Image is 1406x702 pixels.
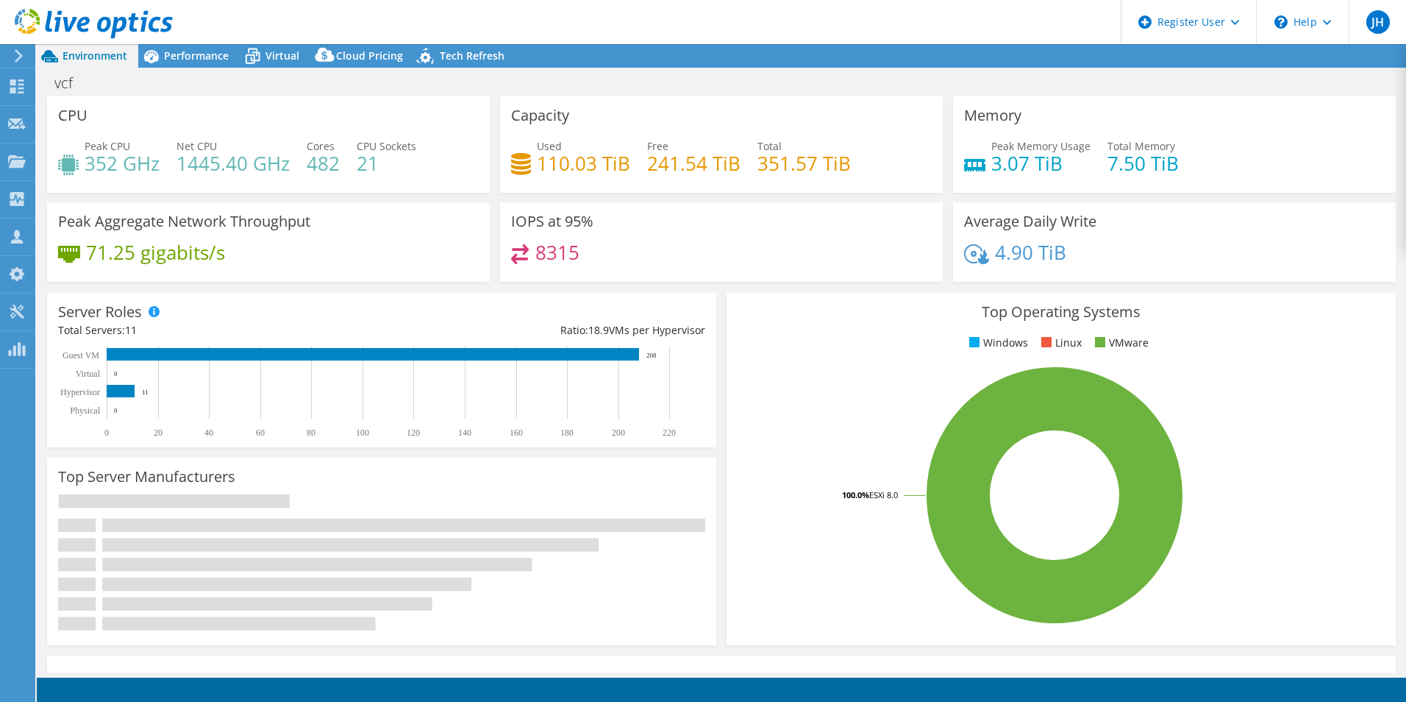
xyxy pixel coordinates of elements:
h4: 1445.40 GHz [176,155,290,171]
text: 60 [256,428,265,438]
h3: CPU [58,107,88,124]
span: Cloud Pricing [336,49,403,63]
h4: 110.03 TiB [537,155,630,171]
text: Physical [70,405,100,416]
text: Virtual [76,369,101,379]
span: Cores [307,139,335,153]
h4: 3.07 TiB [991,155,1091,171]
h4: 482 [307,155,340,171]
h4: 71.25 gigabits/s [86,244,225,260]
h3: Memory [964,107,1021,124]
span: Virtual [265,49,299,63]
text: 0 [114,370,118,377]
text: 80 [307,428,315,438]
h4: 21 [357,155,416,171]
li: VMware [1091,335,1149,351]
text: 120 [407,428,420,438]
h3: Top Server Manufacturers [58,469,235,485]
span: Used [537,139,562,153]
span: 18.9 [588,323,609,337]
text: 0 [114,407,118,414]
h4: 4.90 TiB [995,244,1066,260]
span: Peak CPU [85,139,130,153]
text: Guest VM [63,350,99,361]
text: Hypervisor [60,387,100,397]
tspan: ESXi 8.0 [869,489,898,500]
svg: \n [1274,15,1288,29]
span: Total Memory [1107,139,1175,153]
h3: Capacity [511,107,569,124]
h3: IOPS at 95% [511,213,593,230]
h3: Peak Aggregate Network Throughput [58,213,310,230]
text: 100 [356,428,369,438]
span: Total [757,139,782,153]
span: 11 [125,323,137,337]
text: 208 [646,352,657,359]
text: 220 [663,428,676,438]
span: Peak Memory Usage [991,139,1091,153]
span: Net CPU [176,139,217,153]
h1: vcf [48,75,96,91]
h3: Top Operating Systems [738,304,1385,320]
span: CPU Sockets [357,139,416,153]
span: Environment [63,49,127,63]
span: Performance [164,49,229,63]
span: JH [1366,10,1390,34]
h4: 7.50 TiB [1107,155,1179,171]
text: 11 [142,389,149,396]
h4: 8315 [535,244,579,260]
li: Linux [1038,335,1082,351]
li: Windows [966,335,1028,351]
text: 200 [612,428,625,438]
text: 20 [154,428,163,438]
h4: 352 GHz [85,155,160,171]
h4: 241.54 TiB [647,155,741,171]
span: Free [647,139,668,153]
div: Ratio: VMs per Hypervisor [382,322,705,338]
text: 140 [458,428,471,438]
h3: Server Roles [58,304,142,320]
text: 180 [560,428,574,438]
span: Tech Refresh [440,49,504,63]
h4: 351.57 TiB [757,155,851,171]
div: Total Servers: [58,322,382,338]
text: 0 [104,428,109,438]
text: 160 [510,428,523,438]
text: 40 [204,428,213,438]
tspan: 100.0% [842,489,869,500]
h3: Average Daily Write [964,213,1096,230]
